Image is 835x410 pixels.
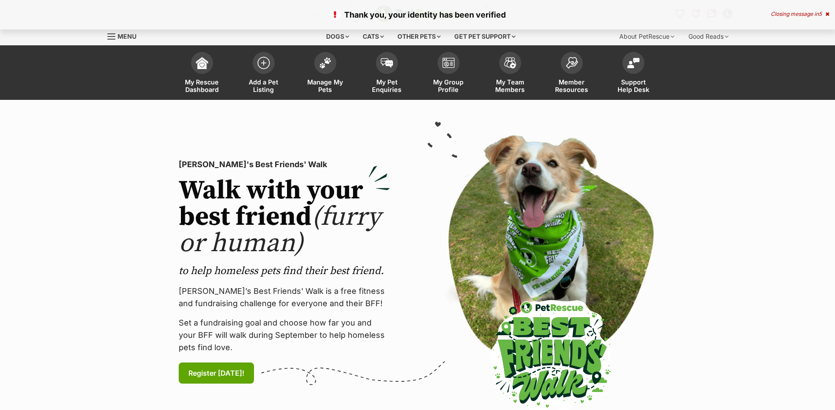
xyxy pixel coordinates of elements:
span: My Group Profile [429,78,468,93]
span: My Pet Enquiries [367,78,407,93]
span: Register [DATE]! [188,368,244,378]
a: Add a Pet Listing [233,48,294,100]
a: My Rescue Dashboard [171,48,233,100]
a: Menu [107,28,143,44]
span: (furry or human) [179,201,381,260]
img: group-profile-icon-3fa3cf56718a62981997c0bc7e787c4b2cf8bcc04b72c1350f741eb67cf2f40e.svg [442,58,455,68]
a: My Group Profile [418,48,479,100]
a: Register [DATE]! [179,362,254,384]
p: [PERSON_NAME]'s Best Friends' Walk [179,158,390,171]
h2: Walk with your best friend [179,178,390,257]
img: pet-enquiries-icon-7e3ad2cf08bfb03b45e93fb7055b45f3efa6380592205ae92323e6603595dc1f.svg [381,58,393,68]
span: Add a Pet Listing [244,78,283,93]
div: Dogs [320,28,355,45]
img: help-desk-icon-fdf02630f3aa405de69fd3d07c3f3aa587a6932b1a1747fa1d2bba05be0121f9.svg [627,58,640,68]
a: Support Help Desk [603,48,664,100]
a: My Team Members [479,48,541,100]
a: Manage My Pets [294,48,356,100]
p: to help homeless pets find their best friend. [179,264,390,278]
p: Set a fundraising goal and choose how far you and your BFF will walk during September to help hom... [179,317,390,354]
span: Menu [118,33,136,40]
a: Member Resources [541,48,603,100]
img: team-members-icon-5396bd8760b3fe7c0b43da4ab00e1e3bb1a5d9ba89233759b79545d2d3fc5d0d.svg [504,57,516,69]
div: Good Reads [682,28,735,45]
span: Support Help Desk [614,78,653,93]
span: My Team Members [490,78,530,93]
div: Cats [357,28,390,45]
p: [PERSON_NAME]’s Best Friends' Walk is a free fitness and fundraising challenge for everyone and t... [179,285,390,310]
img: dashboard-icon-eb2f2d2d3e046f16d808141f083e7271f6b2e854fb5c12c21221c1fb7104beca.svg [196,57,208,69]
span: Member Resources [552,78,592,93]
img: add-pet-listing-icon-0afa8454b4691262ce3f59096e99ab1cd57d4a30225e0717b998d2c9b9846f56.svg [257,57,270,69]
div: About PetRescue [613,28,681,45]
div: Other pets [391,28,447,45]
span: My Rescue Dashboard [182,78,222,93]
img: manage-my-pets-icon-02211641906a0b7f246fdf0571729dbe1e7629f14944591b6c1af311fb30b64b.svg [319,57,331,69]
a: My Pet Enquiries [356,48,418,100]
div: Get pet support [448,28,522,45]
img: member-resources-icon-8e73f808a243e03378d46382f2149f9095a855e16c252ad45f914b54edf8863c.svg [566,57,578,69]
span: Manage My Pets [305,78,345,93]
